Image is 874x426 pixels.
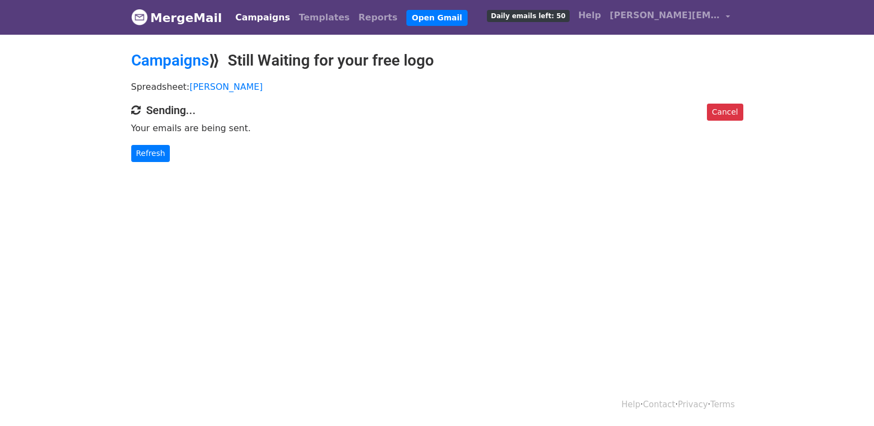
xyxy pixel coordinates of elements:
[406,10,468,26] a: Open Gmail
[678,400,707,409] a: Privacy
[190,82,263,92] a: [PERSON_NAME]
[605,4,734,30] a: [PERSON_NAME][EMAIL_ADDRESS][DOMAIN_NAME]
[482,4,573,26] a: Daily emails left: 50
[231,7,294,29] a: Campaigns
[131,81,743,93] p: Spreadsheet:
[707,104,743,121] a: Cancel
[131,51,209,69] a: Campaigns
[643,400,675,409] a: Contact
[487,10,569,22] span: Daily emails left: 50
[131,145,170,162] a: Refresh
[131,104,743,117] h4: Sending...
[131,6,222,29] a: MergeMail
[354,7,402,29] a: Reports
[294,7,354,29] a: Templates
[131,9,148,25] img: MergeMail logo
[621,400,640,409] a: Help
[131,122,743,134] p: Your emails are being sent.
[131,51,743,70] h2: ⟫ Still Waiting for your free logo
[610,9,720,22] span: [PERSON_NAME][EMAIL_ADDRESS][DOMAIN_NAME]
[574,4,605,26] a: Help
[710,400,734,409] a: Terms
